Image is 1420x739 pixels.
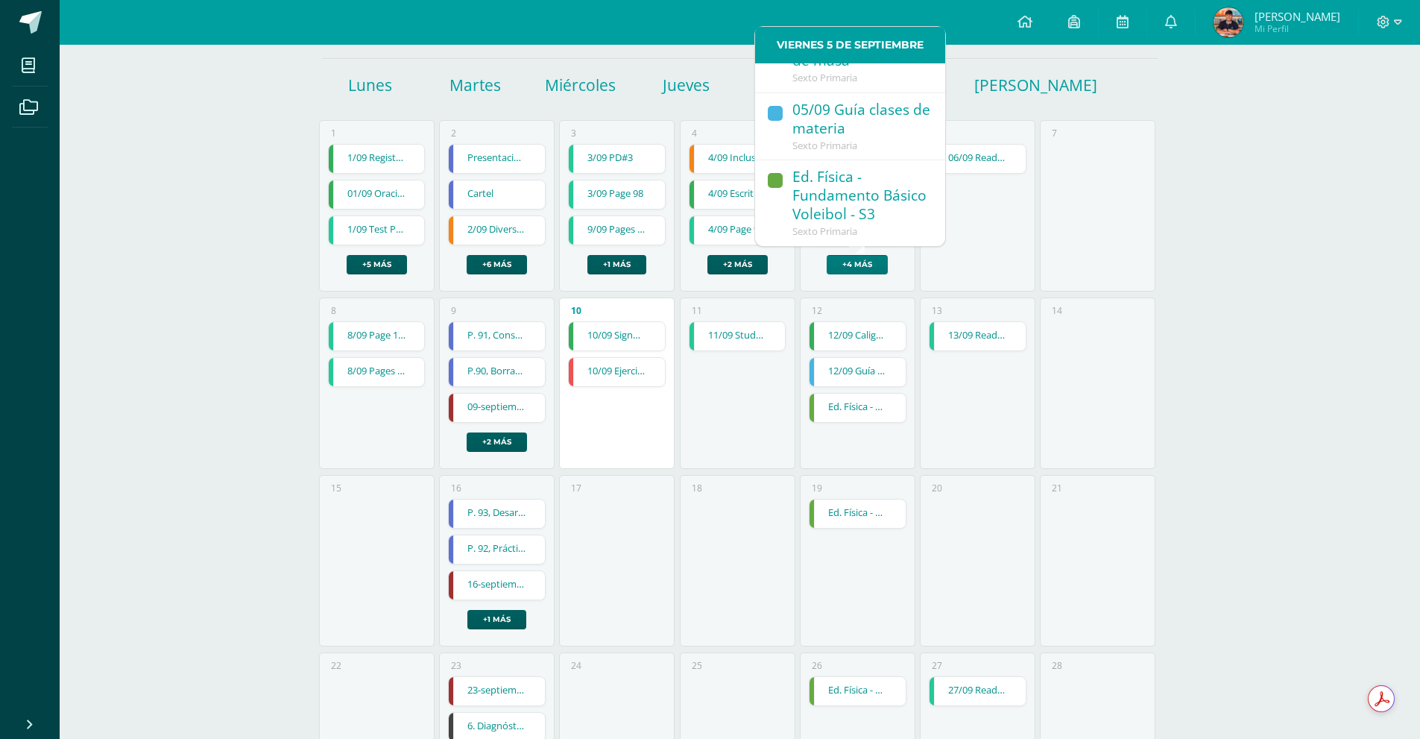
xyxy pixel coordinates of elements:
div: 2/09 Diversidad cultural (págs. 190-191) | Tarea [448,216,546,245]
div: Ed. Física - PRACTICA LIBRE Voleibol - S4 | Tarea [809,393,906,423]
a: +2 más [467,433,527,452]
div: 15 [331,482,341,494]
div: 26 [812,659,822,672]
a: +2 más [707,255,768,274]
h1: Viernes [741,75,842,95]
div: 13/09 ReadTheory 4 | Tarea [929,321,1026,351]
a: 11/09 Study Guide #3 [690,322,786,350]
a: 1/09 Registros del lenguaje (págs. 178-180) [329,145,425,173]
a: 8/09 Pages 157-158 [329,358,425,386]
a: 16-septiembre - Biografía y música de [PERSON_NAME] [449,571,545,600]
div: 2 [451,127,456,139]
a: 2/09 Diversidad cultural (págs. 190-191) [449,216,545,245]
div: Ed. Física - Fundamento Básico Voleibol - S3 [792,168,930,225]
h1: Lunes [320,75,420,95]
div: 06/09 ReadTheory 3 | Tarea [929,144,1026,174]
div: 23 [451,659,461,672]
a: 01/09 Oración (págs. 176-177) [329,180,425,209]
a: 05/09 Guía clases de materiaSexto Primaria [755,93,945,161]
div: 25 [692,659,702,672]
div: 11/09 Study Guide #3 | Tarea [689,321,786,351]
span: Sexto Primaria [792,224,857,238]
a: +5 más [347,255,407,274]
div: Cartel | Tarea [448,180,546,210]
div: 21 [1052,482,1062,494]
span: Sexto Primaria [792,71,857,84]
div: 19 [812,482,822,494]
div: P. 91, Conservación desde la cultura local | Tarea [448,321,546,351]
a: Cartel [449,180,545,209]
div: P. 93, Desarrollo humano | Tarea [448,499,546,529]
a: 1/09 Test PD#2 [329,216,425,245]
a: 4/09 Inclusión y exclusión sociale (págs. 194-195) [690,145,786,173]
span: [PERSON_NAME] [1255,9,1340,24]
div: 01/09 Oración (págs. 176-177) | Tarea [328,180,426,210]
div: 7 [1052,127,1057,139]
div: Viernes 5 de Septiembre [755,27,945,63]
div: 10 [571,304,581,317]
a: +1 más [587,255,646,274]
a: 12/09 Caligrafía (págs. 111-115) [810,322,906,350]
div: 9 [451,304,456,317]
div: Presentación cartel | Tarea [448,144,546,174]
a: 09-septiembre - Biografía y música [PERSON_NAME] [449,394,545,422]
div: 8 [331,304,336,317]
a: 10/09 Signos de puntuación (págs. 186-188) [569,322,665,350]
div: P.90, Borrar huellas | Tarea [448,357,546,387]
span: Mi Perfil [1255,22,1340,35]
a: +6 más [467,255,527,274]
a: 13/09 ReadTheory 4 [930,322,1026,350]
a: P. 93, Desarrollo humano [449,500,545,528]
a: 12/09 Guía tabla periódica [810,358,906,386]
a: 4/09 Escritura de textos (págs. 184-185) [690,180,786,209]
a: Ed. Física - Fundamento Básico Voleibol - S5 [810,500,906,528]
div: 18 [692,482,702,494]
div: 8/09 Pages 157-158 | Tarea [328,357,426,387]
div: 22 [331,659,341,672]
div: 20 [932,482,942,494]
div: 10/09 Signos de puntuación (págs. 186-188) | Tarea [568,321,666,351]
h1: Jueves [636,75,736,95]
a: Ed. Física - Fundamento Básico Voleibol - S3Sexto Primaria [755,160,945,246]
div: 24 [571,659,581,672]
h1: Miércoles [530,75,631,95]
a: P.90, Borrar huellas [449,358,545,386]
div: 12 [812,304,822,317]
div: 23-septiembre - Biografía y música de Sebastian Bac | Tarea [448,676,546,706]
div: 16 [451,482,461,494]
a: 4/09 Page 99 [690,216,786,245]
div: 1/09 Test PD#2 | Tarea [328,216,426,245]
div: 27/09 ReadTheory 5 | Tarea [929,676,1026,706]
a: 9/09 Pages 153-154 [569,216,665,245]
div: 27 [932,659,942,672]
div: 4/09 Escritura de textos (págs. 184-185) | Tarea [689,180,786,210]
div: 28 [1052,659,1062,672]
div: 16-septiembre - Biografía y música de Ernesto Monzón | Tarea [448,570,546,600]
div: 9/09 Pages 153-154 | Tarea [568,216,666,245]
div: 3/09 PD#3 | Tarea [568,144,666,174]
div: 1/09 Registros del lenguaje (págs. 178-180) | Tarea [328,144,426,174]
div: 13 [932,304,942,317]
div: 1 [331,127,336,139]
div: 09-septiembre - Biografía y música de Domingo Bethacourt | Tarea [448,393,546,423]
span: Sexto Primaria [792,139,857,152]
a: Ed. Física - PRACTICA LIBRE Voleibol - S4 [810,394,906,422]
div: 10/09 Ejercicio operaciones con enteros | Tarea [568,357,666,387]
div: 12/09 Caligrafía (págs. 111-115) | Tarea [809,321,906,351]
div: 17 [571,482,581,494]
div: 3 [571,127,576,139]
div: Ed. Física - PRACTICA DE JUEGO Voleibol - S6 | Tarea [809,676,906,706]
div: 14 [1052,304,1062,317]
div: 11 [692,304,702,317]
a: 10/09 Ejercicio operaciones con enteros [569,358,665,386]
a: 06/09 ReadTheory 3 [930,145,1026,173]
div: 05/09 Guía clases de materia [792,101,930,139]
div: 4/09 Page 99 | Tarea [689,216,786,245]
a: 3/09 PD#3 [569,145,665,173]
h1: Martes [425,75,526,95]
div: Ed. Física - Fundamento Básico Voleibol - S5 | Tarea [809,499,906,529]
div: 12/09 Guía tabla periódica | Tarea [809,357,906,387]
div: 3/09 Page 98 | Tarea [568,180,666,210]
a: 3/09 Page 98 [569,180,665,209]
a: P. 92, Prácticas del altiplano [449,535,545,564]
